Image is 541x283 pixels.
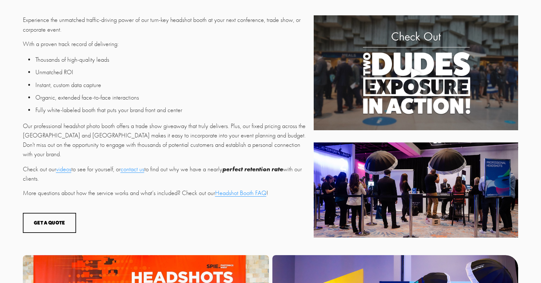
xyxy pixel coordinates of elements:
a: Headshot Booth FAQ [215,189,266,197]
div: Play [409,65,424,80]
p: Check out our to see for yourself, or to find out why we have a nearly with our clients. [23,164,311,183]
p: Organic, extended face-to-face interactions [35,93,311,102]
p: Our professional headshot photo booth offers a trade show giveaway that truly delivers. Plus, our... [23,121,311,159]
a: videos [56,166,71,173]
em: perfect retention rate [222,165,283,173]
p: With a proven track record of delivering: [23,39,311,49]
p: Instant, custom data capture [35,80,311,90]
p: Thousands of high-quality leads [35,55,311,64]
button: Get a Quote [23,213,76,233]
p: More questions about how the service works and what’s included? Check out our ! [23,188,311,198]
p: Fully white-labeled booth that puts your brand front and center [35,105,311,115]
p: Unmatched ROI [35,68,311,77]
p: Experience the unmatched traffic-driving power of our turn-key headshot booth at your next confer... [23,15,311,34]
a: contact us [121,166,144,173]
